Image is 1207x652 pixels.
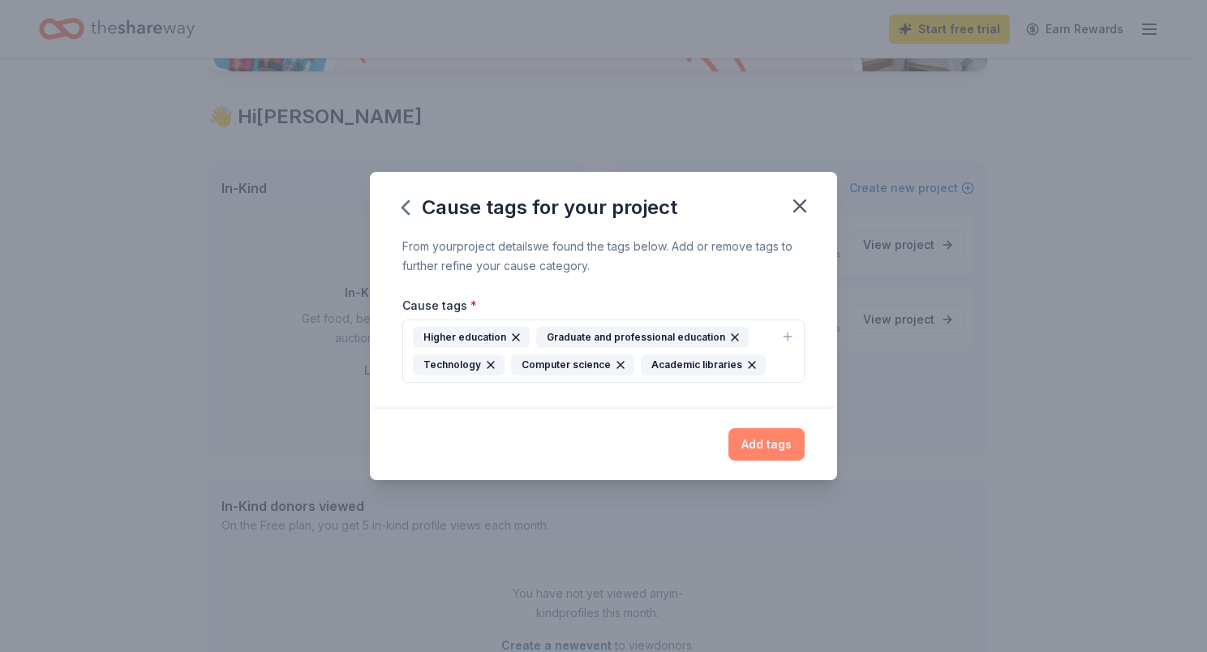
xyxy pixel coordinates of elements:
div: Graduate and professional education [536,327,749,348]
div: Cause tags for your project [402,195,677,221]
div: From your project details we found the tags below. Add or remove tags to further refine your caus... [402,237,805,276]
div: Higher education [413,327,530,348]
div: Technology [413,354,505,375]
div: Computer science [511,354,634,375]
button: Higher educationGraduate and professional educationTechnologyComputer scienceAcademic libraries [402,320,805,383]
button: Add tags [728,428,805,461]
div: Academic libraries [641,354,766,375]
label: Cause tags [402,298,477,314]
